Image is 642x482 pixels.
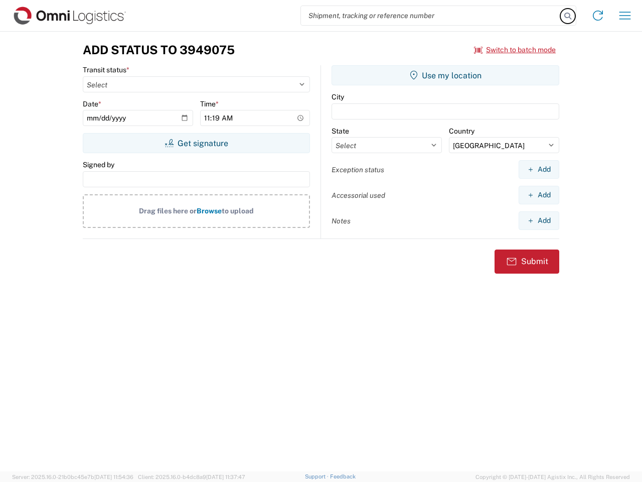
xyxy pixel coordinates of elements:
span: Server: 2025.16.0-21b0bc45e7b [12,474,133,480]
span: to upload [222,207,254,215]
span: [DATE] 11:37:47 [206,474,245,480]
label: Transit status [83,65,129,74]
button: Add [519,160,559,179]
label: Date [83,99,101,108]
span: Copyright © [DATE]-[DATE] Agistix Inc., All Rights Reserved [475,472,630,481]
a: Feedback [330,473,356,479]
span: Client: 2025.16.0-b4dc8a9 [138,474,245,480]
button: Use my location [332,65,559,85]
label: Notes [332,216,351,225]
button: Switch to batch mode [474,42,556,58]
input: Shipment, tracking or reference number [301,6,561,25]
span: Drag files here or [139,207,197,215]
label: Time [200,99,219,108]
label: Accessorial used [332,191,385,200]
span: [DATE] 11:54:36 [94,474,133,480]
label: Exception status [332,165,384,174]
a: Support [305,473,330,479]
button: Add [519,211,559,230]
label: Signed by [83,160,114,169]
label: Country [449,127,474,136]
span: Browse [197,207,222,215]
label: City [332,92,344,101]
button: Add [519,186,559,204]
label: State [332,127,349,136]
h3: Add Status to 3949075 [83,43,235,57]
button: Submit [495,250,559,274]
button: Get signature [83,133,310,153]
